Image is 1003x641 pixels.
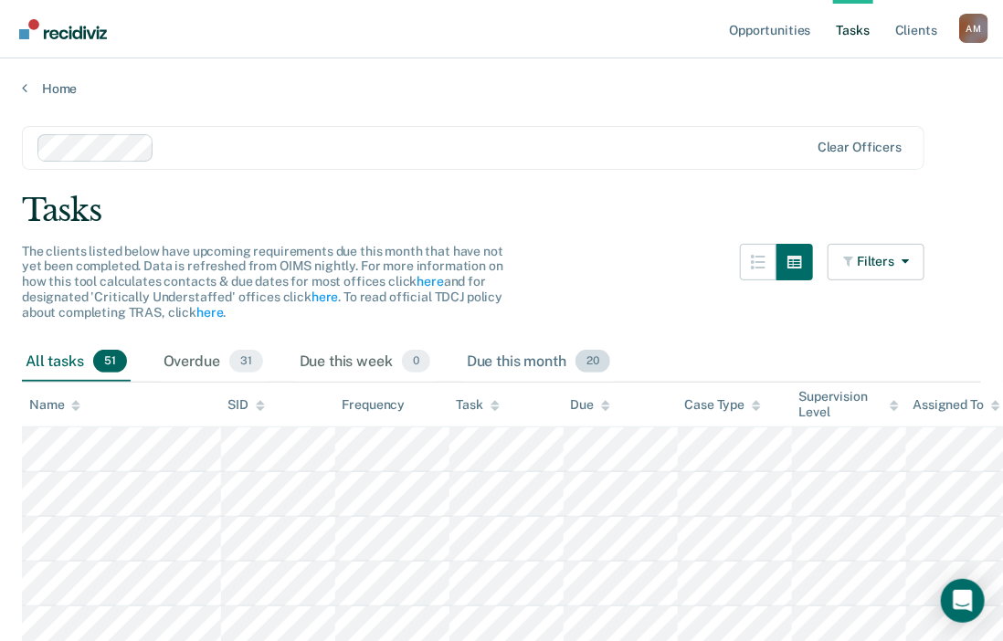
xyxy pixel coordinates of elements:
[457,397,500,413] div: Task
[575,350,610,373] span: 20
[402,350,430,373] span: 0
[22,342,131,383] div: All tasks51
[913,397,1000,413] div: Assigned To
[685,397,762,413] div: Case Type
[29,397,80,413] div: Name
[571,397,611,413] div: Due
[160,342,267,383] div: Overdue31
[22,192,981,229] div: Tasks
[93,350,127,373] span: 51
[19,19,107,39] img: Recidiviz
[311,289,338,304] a: here
[828,244,924,280] button: Filters
[818,140,902,155] div: Clear officers
[22,244,503,320] span: The clients listed below have upcoming requirements due this month that have not yet been complet...
[959,14,988,43] div: A M
[959,14,988,43] button: Profile dropdown button
[799,389,899,420] div: Supervision Level
[228,397,266,413] div: SID
[417,274,443,289] a: here
[229,350,263,373] span: 31
[22,80,981,97] a: Home
[343,397,406,413] div: Frequency
[196,305,223,320] a: here
[941,579,985,623] div: Open Intercom Messenger
[296,342,434,383] div: Due this week0
[463,342,614,383] div: Due this month20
